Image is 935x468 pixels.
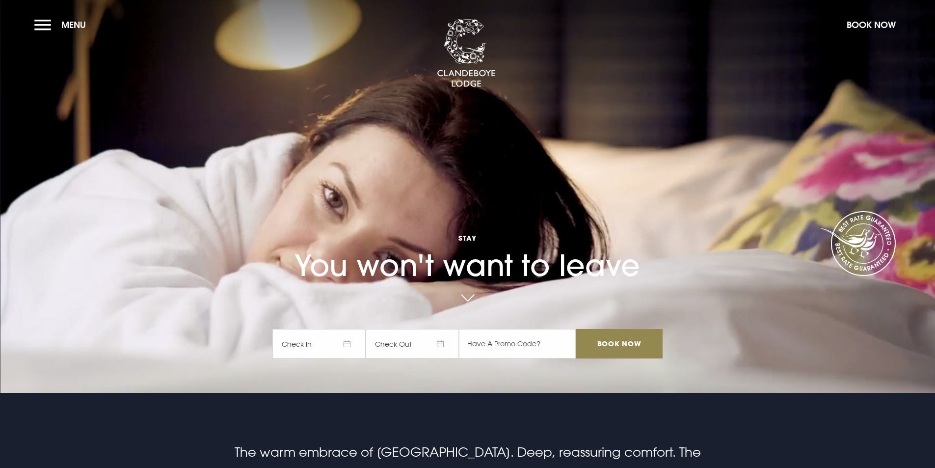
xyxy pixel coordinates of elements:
[272,233,662,243] span: Stay
[842,14,901,35] button: Book Now
[34,14,91,35] button: Menu
[61,19,86,30] span: Menu
[272,329,366,358] span: Check In
[459,329,576,358] input: Have A Promo Code?
[437,19,496,88] img: Clandeboye Lodge
[576,329,662,358] input: Book Now
[366,329,459,358] span: Check Out
[272,204,662,283] h1: You won't want to leave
